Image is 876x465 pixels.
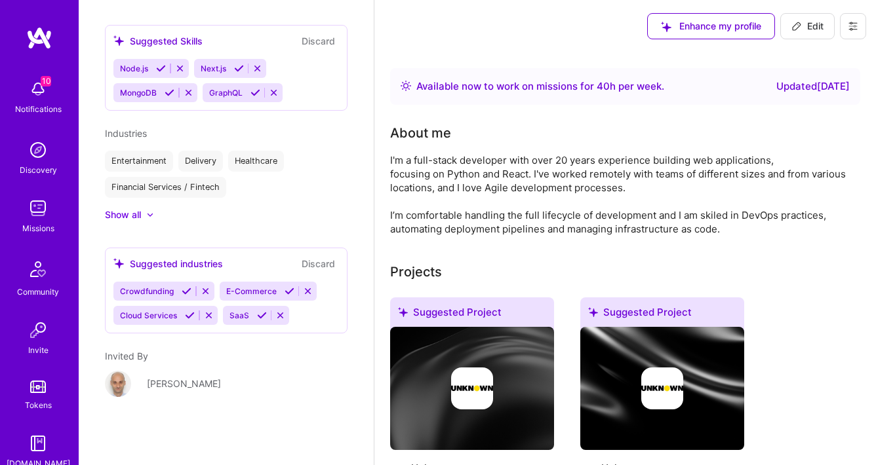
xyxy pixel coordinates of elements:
[105,128,147,139] span: Industries
[390,297,554,332] div: Suggested Project
[113,35,125,46] i: icon SuggestedTeams
[105,371,348,397] a: User Avatar[PERSON_NAME]
[229,310,249,320] span: SaaS
[451,367,493,409] img: Company logo
[22,253,54,285] img: Community
[15,102,62,116] div: Notifications
[25,76,51,102] img: bell
[120,88,157,98] span: MongoDB
[165,88,174,98] i: Accept
[401,81,411,91] img: Availability
[641,367,683,409] img: Company logo
[303,286,313,296] i: Reject
[30,381,46,393] img: tokens
[175,64,185,73] i: Reject
[390,153,860,236] div: I'm a full-stack developer with over 20 years experience building web applications, focusing on P...
[25,317,51,343] img: Invite
[185,310,195,320] i: Accept
[25,430,51,456] img: guide book
[105,208,141,221] div: Show all
[204,310,214,320] i: Reject
[25,137,51,163] img: discovery
[178,151,223,172] div: Delivery
[26,26,52,50] img: logo
[234,64,244,73] i: Accept
[776,79,850,94] div: Updated [DATE]
[201,286,210,296] i: Reject
[298,33,339,48] button: Discard
[20,163,57,177] div: Discovery
[28,343,49,357] div: Invite
[597,80,610,92] span: 40
[120,64,148,73] span: Node.js
[17,285,59,299] div: Community
[120,286,174,296] span: Crowdfunding
[25,398,52,412] div: Tokens
[390,123,451,143] div: About me
[113,257,223,270] div: Suggested industries
[252,64,262,73] i: Reject
[209,88,243,98] span: GraphQL
[275,310,285,320] i: Reject
[791,20,824,33] span: Edit
[390,262,442,282] div: Projects
[580,327,744,450] img: cover
[22,221,54,235] div: Missions
[105,151,173,172] div: Entertainment
[226,286,277,296] span: E-Commerce
[647,13,775,39] button: Enhance my profile
[228,151,284,172] div: Healthcare
[257,310,267,320] i: Accept
[41,76,51,86] span: 10
[398,307,408,317] i: icon SuggestedTeams
[298,256,339,271] button: Discard
[156,64,166,73] i: Accept
[661,22,671,32] i: icon SuggestedTeams
[113,34,203,48] div: Suggested Skills
[580,297,744,332] div: Suggested Project
[113,258,125,269] i: icon SuggestedTeams
[416,79,664,94] div: Available now to work on missions for h per week .
[269,88,279,98] i: Reject
[184,88,193,98] i: Reject
[780,13,835,39] button: Edit
[201,64,226,73] span: Next.js
[105,350,148,362] span: Invited By
[661,20,761,33] span: Enhance my profile
[588,307,598,317] i: icon SuggestedTeams
[285,286,294,296] i: Accept
[120,310,177,320] span: Cloud Services
[390,327,554,450] img: cover
[105,371,131,397] img: User Avatar
[25,195,51,221] img: teamwork
[147,377,221,390] div: [PERSON_NAME]
[182,286,191,296] i: Accept
[105,177,226,198] div: Financial Services / Fintech
[250,88,260,98] i: Accept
